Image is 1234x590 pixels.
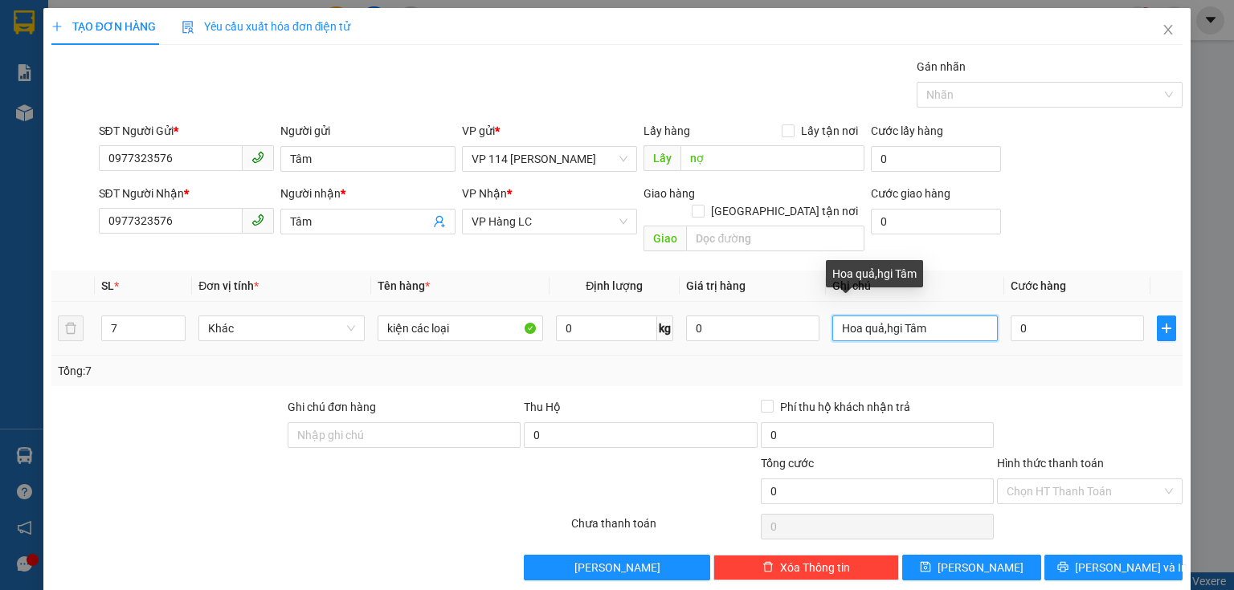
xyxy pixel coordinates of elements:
span: Lấy hàng [644,124,690,137]
span: phone [251,214,264,226]
span: [GEOGRAPHIC_DATA] tận nơi [705,202,864,220]
img: icon [182,21,194,34]
span: Xóa Thông tin [780,559,850,576]
div: VP gửi [462,122,637,140]
span: kg [657,315,673,341]
span: phone [251,151,264,164]
span: Giao hàng [644,187,695,200]
div: Người gửi [280,122,456,140]
label: Gán nhãn [917,60,966,73]
button: save[PERSON_NAME] [902,555,1041,580]
span: Lấy [644,145,680,171]
div: Tổng: 7 [58,362,477,380]
span: Định lượng [586,279,643,292]
span: Phí thu hộ khách nhận trả [774,398,917,416]
span: VP 114 Trần Nhật Duật [472,147,627,171]
span: SL [101,279,114,292]
button: plus [1157,315,1176,341]
b: [DOMAIN_NAME] [215,13,388,39]
span: VP Nhận [462,187,507,200]
span: plus [51,21,63,32]
label: Cước giao hàng [871,187,950,200]
input: VD: Bàn, Ghế [378,315,543,341]
input: Cước giao hàng [871,209,1001,234]
span: Yêu cầu xuất hóa đơn điện tử [182,20,351,33]
span: TẠO ĐƠN HÀNG [51,20,156,33]
label: Cước lấy hàng [871,124,943,137]
h2: KTJWXD3N [9,93,129,120]
span: Lấy tận nơi [795,122,864,140]
label: Hình thức thanh toán [997,457,1104,470]
span: Cước hàng [1011,279,1066,292]
span: Đơn vị tính [198,279,259,292]
span: Thu Hộ [524,401,561,413]
div: Hoa quả,hgi Tâm [826,260,923,287]
input: Dọc đường [686,226,864,251]
div: Chưa thanh toán [570,515,758,543]
b: Sao Việt [97,38,196,64]
button: printer[PERSON_NAME] và In [1044,555,1183,580]
span: user-add [433,215,446,228]
button: Close [1146,8,1191,53]
input: Ghi Chú [832,315,998,341]
span: VP Hàng LC [472,210,627,234]
span: delete [762,561,774,574]
span: [PERSON_NAME] và In [1075,559,1187,576]
button: delete [58,315,84,341]
input: Cước lấy hàng [871,146,1001,172]
span: [PERSON_NAME] [938,559,1024,576]
span: [PERSON_NAME] [574,559,660,576]
span: printer [1057,561,1069,574]
div: SĐT Người Nhận [99,185,274,202]
span: Giá trị hàng [686,279,746,292]
h2: VP Nhận: VP Hàng LC [84,93,388,194]
label: Ghi chú đơn hàng [288,401,376,413]
button: [PERSON_NAME] [524,555,709,580]
div: SĐT Người Gửi [99,122,274,140]
div: Người nhận [280,185,456,202]
span: Giao [644,226,686,251]
input: Ghi chú đơn hàng [288,422,521,448]
span: close [1162,23,1175,36]
span: plus [1158,322,1175,335]
button: deleteXóa Thông tin [713,555,899,580]
input: Dọc đường [680,145,864,171]
input: 0 [686,315,819,341]
span: Tên hàng [378,279,430,292]
img: logo.jpg [9,13,89,93]
span: Tổng cước [761,457,814,470]
span: Khác [208,316,354,340]
span: save [920,561,931,574]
